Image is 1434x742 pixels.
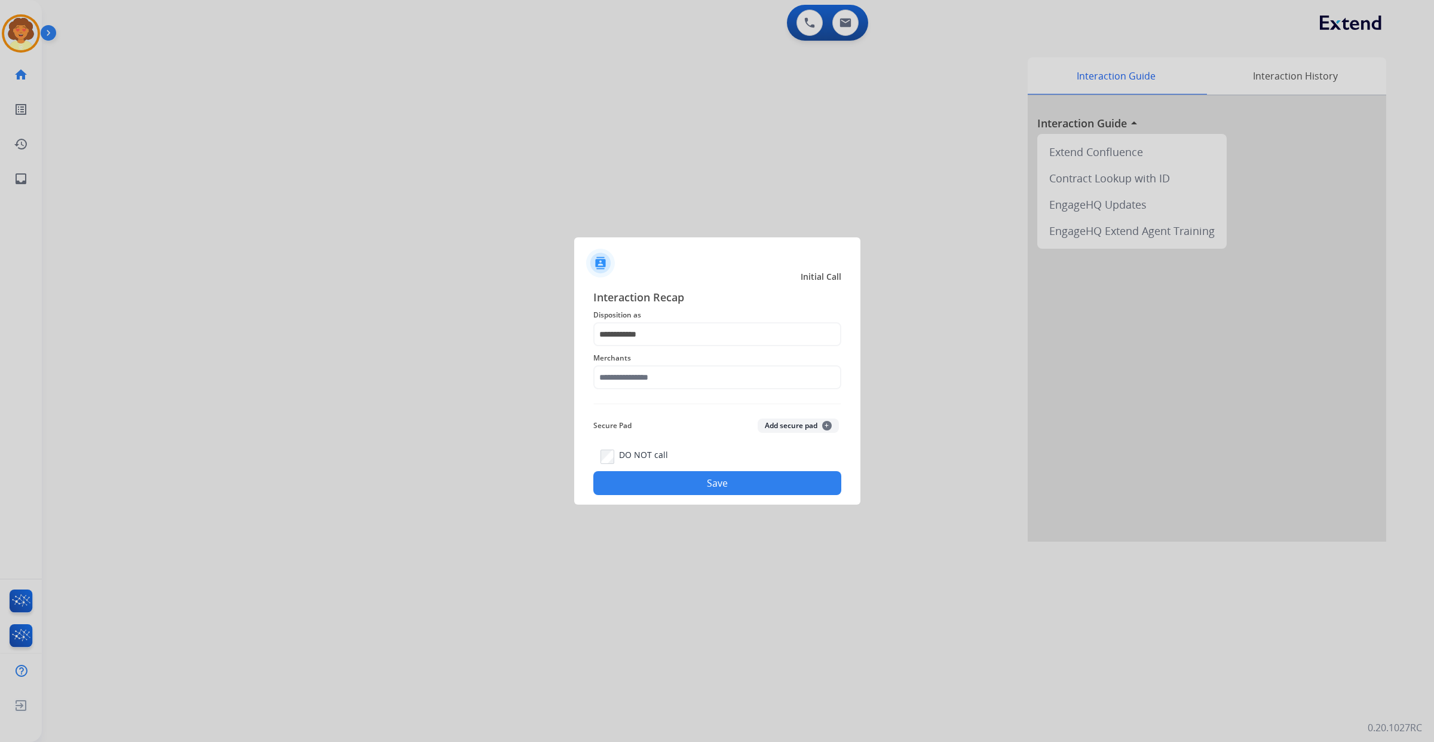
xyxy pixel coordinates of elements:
[593,419,632,433] span: Secure Pad
[593,308,841,322] span: Disposition as
[1368,720,1422,735] p: 0.20.1027RC
[822,421,832,430] span: +
[593,351,841,365] span: Merchants
[593,289,841,308] span: Interaction Recap
[586,249,615,277] img: contactIcon
[619,449,668,461] label: DO NOT call
[593,404,841,404] img: contact-recap-line.svg
[593,471,841,495] button: Save
[758,419,839,433] button: Add secure pad+
[801,271,841,283] span: Initial Call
